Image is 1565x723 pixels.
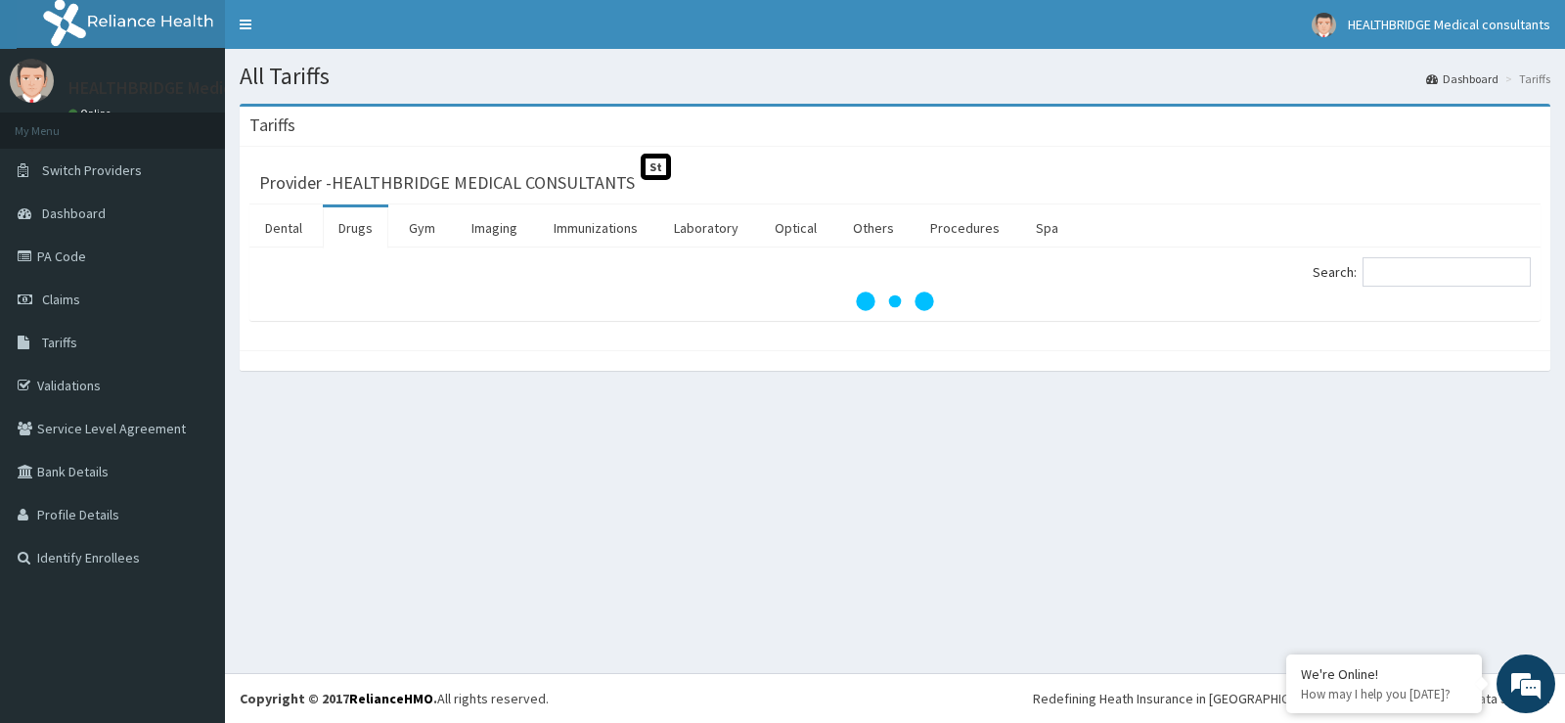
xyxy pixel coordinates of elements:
[240,690,437,707] strong: Copyright © 2017 .
[1500,70,1550,87] li: Tariffs
[1020,207,1074,249] a: Spa
[68,107,115,120] a: Online
[456,207,533,249] a: Imaging
[42,334,77,351] span: Tariffs
[1348,16,1550,33] span: HEALTHBRIDGE Medical consultants
[393,207,451,249] a: Gym
[249,116,295,134] h3: Tariffs
[658,207,754,249] a: Laboratory
[1033,689,1550,708] div: Redefining Heath Insurance in [GEOGRAPHIC_DATA] using Telemedicine and Data Science!
[225,673,1565,723] footer: All rights reserved.
[240,64,1550,89] h1: All Tariffs
[1301,686,1467,702] p: How may I help you today?
[1312,13,1336,37] img: User Image
[42,161,142,179] span: Switch Providers
[1313,257,1531,287] label: Search:
[259,174,635,192] h3: Provider - HEALTHBRIDGE MEDICAL CONSULTANTS
[10,59,54,103] img: User Image
[1426,70,1498,87] a: Dashboard
[759,207,832,249] a: Optical
[323,207,388,249] a: Drugs
[641,154,671,180] span: St
[68,79,341,97] p: HEALTHBRIDGE Medical consultants
[42,204,106,222] span: Dashboard
[42,291,80,308] span: Claims
[837,207,910,249] a: Others
[538,207,653,249] a: Immunizations
[349,690,433,707] a: RelianceHMO
[915,207,1015,249] a: Procedures
[1301,665,1467,683] div: We're Online!
[249,207,318,249] a: Dental
[856,262,934,340] svg: audio-loading
[1363,257,1531,287] input: Search:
